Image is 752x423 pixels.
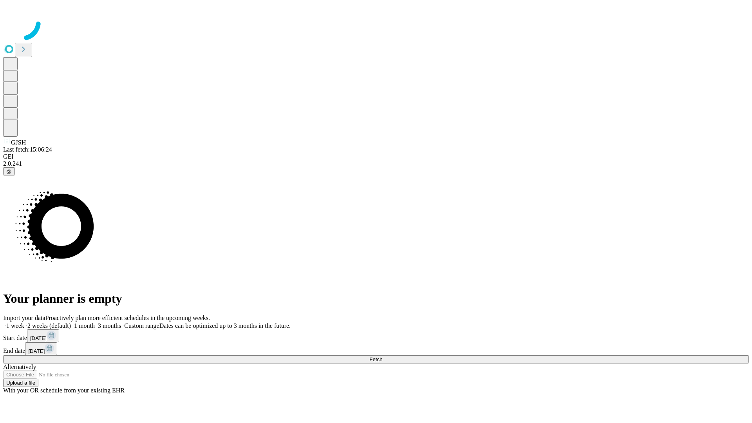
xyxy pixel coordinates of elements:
[3,329,749,342] div: Start date
[3,387,125,394] span: With your OR schedule from your existing EHR
[3,146,52,153] span: Last fetch: 15:06:24
[25,342,57,355] button: [DATE]
[3,363,36,370] span: Alternatively
[3,160,749,167] div: 2.0.241
[3,355,749,363] button: Fetch
[3,379,38,387] button: Upload a file
[27,329,59,342] button: [DATE]
[28,348,45,354] span: [DATE]
[6,322,24,329] span: 1 week
[3,342,749,355] div: End date
[11,139,26,146] span: GJSH
[74,322,95,329] span: 1 month
[3,153,749,160] div: GEI
[369,356,382,362] span: Fetch
[3,167,15,175] button: @
[3,315,45,321] span: Import your data
[159,322,291,329] span: Dates can be optimized up to 3 months in the future.
[6,168,12,174] span: @
[45,315,210,321] span: Proactively plan more efficient schedules in the upcoming weeks.
[3,291,749,306] h1: Your planner is empty
[98,322,121,329] span: 3 months
[124,322,159,329] span: Custom range
[30,335,47,341] span: [DATE]
[27,322,71,329] span: 2 weeks (default)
